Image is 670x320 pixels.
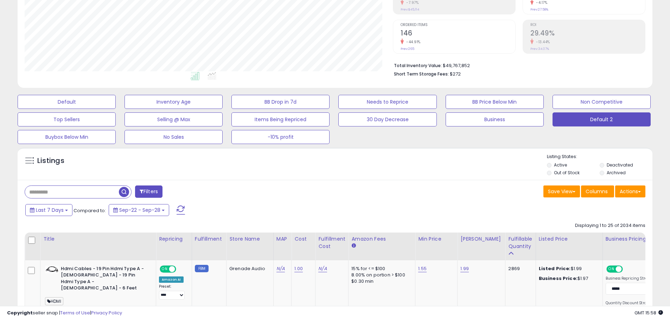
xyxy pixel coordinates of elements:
[7,310,122,316] div: seller snap | |
[530,47,549,51] small: Prev: 34.07%
[318,235,345,250] div: Fulfillment Cost
[418,265,427,272] a: 1.55
[394,71,449,77] b: Short Term Storage Fees:
[351,243,356,249] small: Amazon Fees.
[159,284,186,300] div: Preset:
[450,71,461,77] span: $272
[338,112,436,126] button: 30 Day Decrease
[418,235,454,243] div: Min Price
[553,95,651,109] button: Non Competitive
[394,63,442,68] b: Total Inventory Value:
[351,278,410,285] div: $0.30 min
[401,23,515,27] span: Ordered Items
[530,29,645,39] h2: 29.49%
[351,272,410,278] div: 8.00% on portion > $100
[621,266,633,272] span: OFF
[446,112,544,126] button: Business
[581,185,614,197] button: Columns
[229,235,270,243] div: Store Name
[539,266,597,272] div: $1.99
[351,266,410,272] div: 15% for <= $100
[195,235,223,243] div: Fulfillment
[351,235,412,243] div: Amazon Fees
[530,7,548,12] small: Prev: 27.58%
[18,130,116,144] button: Buybox Below Min
[45,266,59,273] img: 41MzxX2wZOL._SL40_.jpg
[404,39,421,45] small: -44.91%
[294,265,303,272] a: 1.00
[135,185,162,198] button: Filters
[530,23,645,27] span: ROI
[338,95,436,109] button: Needs to Reprice
[195,265,209,272] small: FBM
[401,29,515,39] h2: 146
[276,235,288,243] div: MAP
[607,266,616,272] span: ON
[401,47,414,51] small: Prev: 265
[18,112,116,126] button: Top Sellers
[36,207,64,214] span: Last 7 Days
[543,185,580,197] button: Save View
[460,235,502,243] div: [PERSON_NAME]
[159,276,184,283] div: Amazon AI
[508,235,532,250] div: Fulfillable Quantity
[37,156,64,166] h5: Listings
[539,275,578,282] b: Business Price:
[539,275,597,282] div: $1.97
[607,170,626,176] label: Archived
[91,309,122,316] a: Privacy Policy
[61,266,146,293] b: Hdmi Cables - 19 Pin Hdmi Type A - [DEMOGRAPHIC_DATA] - 19 Pin Hdmi Type A - [DEMOGRAPHIC_DATA] -...
[606,276,657,281] label: Business Repricing Strategy:
[276,265,285,272] a: N/A
[539,235,600,243] div: Listed Price
[231,95,330,109] button: BB Drop in 7d
[294,235,312,243] div: Cost
[25,204,72,216] button: Last 7 Days
[318,265,327,272] a: N/A
[109,204,169,216] button: Sep-22 - Sep-28
[547,154,652,160] p: Listing States:
[634,309,663,316] span: 2025-10-6 15:58 GMT
[7,309,33,316] strong: Copyright
[615,185,645,197] button: Actions
[554,162,567,168] label: Active
[554,170,580,176] label: Out of Stock
[460,265,469,272] a: 1.99
[159,235,189,243] div: Repricing
[575,222,645,229] div: Displaying 1 to 25 of 2034 items
[508,266,530,272] div: 2869
[175,266,186,272] span: OFF
[229,266,268,272] div: Grenade Audio
[553,112,651,126] button: Default 2
[539,265,571,272] b: Listed Price:
[60,309,90,316] a: Terms of Use
[586,188,608,195] span: Columns
[231,130,330,144] button: -10% profit
[119,207,160,214] span: Sep-22 - Sep-28
[446,95,544,109] button: BB Price Below Min
[606,301,657,306] label: Quantity Discount Strategy:
[534,39,550,45] small: -13.44%
[160,266,169,272] span: ON
[401,7,419,12] small: Prev: $45,114
[18,95,116,109] button: Default
[125,95,223,109] button: Inventory Age
[125,130,223,144] button: No Sales
[74,207,106,214] span: Compared to:
[45,297,63,305] span: HDMI
[607,162,633,168] label: Deactivated
[125,112,223,126] button: Selling @ Max
[43,235,153,243] div: Title
[231,112,330,126] button: Items Being Repriced
[394,61,640,69] li: $49,767,852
